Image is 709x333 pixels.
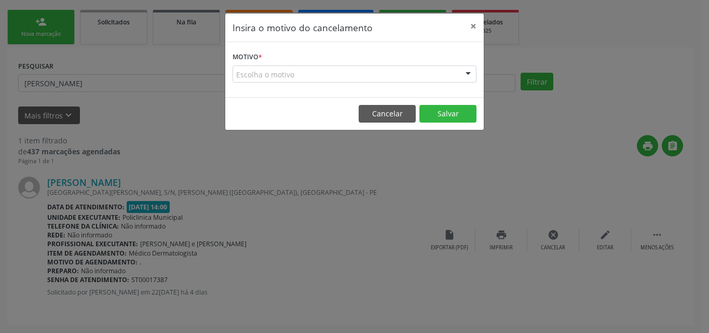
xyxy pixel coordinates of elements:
button: Cancelar [359,105,416,123]
button: Close [463,14,484,39]
span: Escolha o motivo [236,69,294,80]
label: Motivo [233,49,262,65]
button: Salvar [419,105,476,123]
h5: Insira o motivo do cancelamento [233,21,373,34]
